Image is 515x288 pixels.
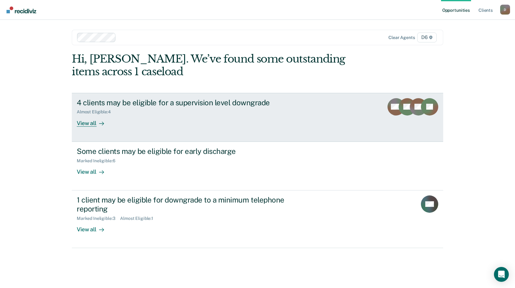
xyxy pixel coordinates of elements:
div: Almost Eligible : 4 [77,109,116,115]
div: Hi, [PERSON_NAME]. We’ve found some outstanding items across 1 caseload [72,53,369,78]
div: 1 client may be eligible for downgrade to a minimum telephone reporting [77,195,294,213]
a: Some clients may be eligible for early dischargeMarked Ineligible:6View all [72,142,443,190]
a: 4 clients may be eligible for a supervision level downgradeAlmost Eligible:4View all [72,93,443,142]
div: 4 clients may be eligible for a supervision level downgrade [77,98,294,107]
div: Clear agents [388,35,415,40]
div: View all [77,221,111,233]
div: Some clients may be eligible for early discharge [77,147,294,156]
div: Marked Ineligible : 3 [77,216,120,221]
img: Recidiviz [6,7,36,13]
div: View all [77,115,111,127]
div: Almost Eligible : 1 [120,216,158,221]
span: D6 [417,33,437,42]
div: D [500,5,510,15]
a: 1 client may be eligible for downgrade to a minimum telephone reportingMarked Ineligible:3Almost ... [72,190,443,248]
button: Profile dropdown button [500,5,510,15]
div: View all [77,163,111,175]
div: Open Intercom Messenger [494,267,509,282]
div: Marked Ineligible : 6 [77,158,120,164]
